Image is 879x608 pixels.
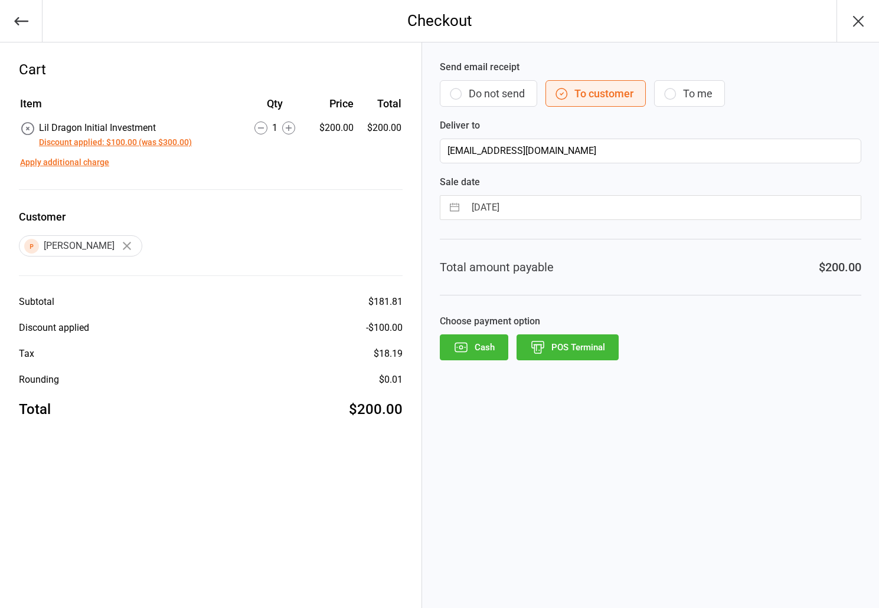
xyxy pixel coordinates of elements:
th: Total [358,96,401,120]
div: $0.01 [379,373,403,387]
button: To me [654,80,725,107]
button: POS Terminal [517,334,619,360]
input: Customer Email [440,139,861,163]
div: Rounding [19,373,59,387]
div: Tax [19,347,34,361]
div: $200.00 [349,399,403,420]
div: $200.00 [309,121,353,135]
label: Sale date [440,175,861,189]
div: 1 [241,121,308,135]
div: $200.00 [819,258,861,276]
td: $200.00 [358,121,401,149]
div: [PERSON_NAME] [19,235,142,257]
div: Price [309,96,353,111]
button: Discount applied: $100.00 (was $300.00) [39,136,192,149]
div: Cart [19,59,403,80]
div: $181.81 [368,295,403,309]
th: Item [20,96,240,120]
div: Discount applied [19,321,89,335]
div: Total [19,399,51,420]
div: - $100.00 [366,321,403,335]
label: Send email receipt [440,60,861,74]
span: Lil Dragon Initial Investment [39,122,156,133]
div: Total amount payable [440,258,554,276]
button: To customer [545,80,646,107]
th: Qty [241,96,308,120]
label: Choose payment option [440,314,861,328]
div: $18.19 [374,347,403,361]
button: Apply additional charge [20,156,109,169]
label: Deliver to [440,119,861,133]
label: Customer [19,209,403,225]
button: Cash [440,334,508,360]
div: Subtotal [19,295,54,309]
button: Do not send [440,80,537,107]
